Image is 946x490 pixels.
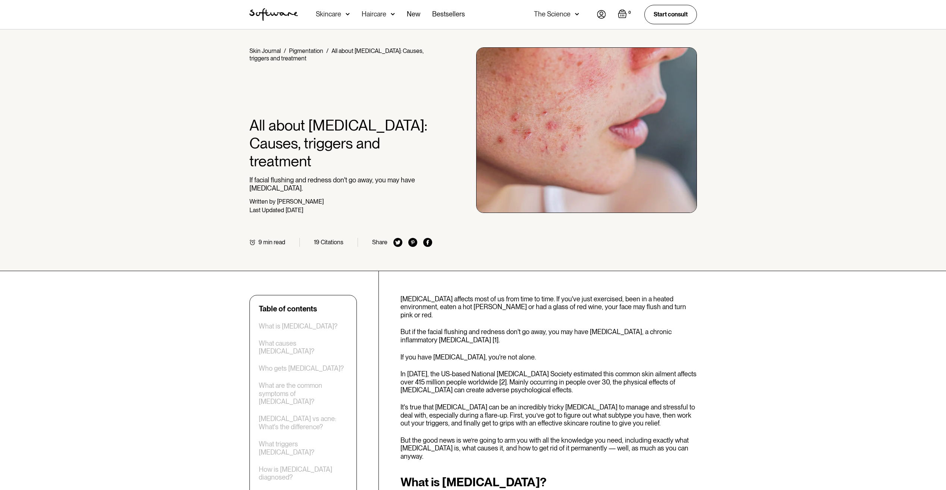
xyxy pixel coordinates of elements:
div: / [284,47,286,54]
div: 9 [258,239,262,246]
a: Who gets [MEDICAL_DATA]? [259,364,344,373]
a: What triggers [MEDICAL_DATA]? [259,440,348,456]
div: [PERSON_NAME] [277,198,324,205]
a: [MEDICAL_DATA] vs acne: What's the difference? [259,415,348,431]
div: min read [263,239,285,246]
p: [MEDICAL_DATA] affects most of us from time to time. If you've just exercised, been in a heated e... [400,295,697,319]
a: Pigmentation [289,47,323,54]
a: What is [MEDICAL_DATA]? [259,322,337,330]
div: 0 [627,9,632,16]
a: Start consult [644,5,697,24]
div: The Science [534,10,571,18]
a: Skin Journal [249,47,281,54]
div: All about [MEDICAL_DATA]: Causes, triggers and treatment [249,47,424,62]
p: It's true that [MEDICAL_DATA] can be an incredibly tricky [MEDICAL_DATA] to manage and stressful ... [400,403,697,427]
p: If facial flushing and redness don't go away, you may have [MEDICAL_DATA]. [249,176,433,192]
img: arrow down [391,10,395,18]
div: [DATE] [286,207,303,214]
div: Haircare [362,10,386,18]
p: But the good news is we’re going to arm you with all the knowledge you need, including exactly wh... [400,436,697,461]
div: Table of contents [259,304,317,313]
img: arrow down [575,10,579,18]
div: Written by [249,198,276,205]
a: What are the common symptoms of [MEDICAL_DATA]? [259,381,348,406]
div: Skincare [316,10,341,18]
p: In [DATE], the US-based National [MEDICAL_DATA] Society estimated this common skin ailment affect... [400,370,697,394]
p: If you have [MEDICAL_DATA], you're not alone. [400,353,697,361]
img: facebook icon [423,238,432,247]
div: 19 [314,239,319,246]
img: twitter icon [393,238,402,247]
img: arrow down [346,10,350,18]
p: But if the facial flushing and redness don't go away, you may have [MEDICAL_DATA], a chronic infl... [400,328,697,344]
div: / [326,47,329,54]
a: How is [MEDICAL_DATA] diagnosed? [259,465,348,481]
div: Citations [321,239,343,246]
a: home [249,8,298,21]
h1: All about [MEDICAL_DATA]: Causes, triggers and treatment [249,116,433,170]
img: pinterest icon [408,238,417,247]
a: What causes [MEDICAL_DATA]? [259,339,348,355]
img: Software Logo [249,8,298,21]
a: Open cart [618,9,632,20]
div: Share [372,239,387,246]
div: Last Updated [249,207,284,214]
h2: What is [MEDICAL_DATA]? [400,475,697,489]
